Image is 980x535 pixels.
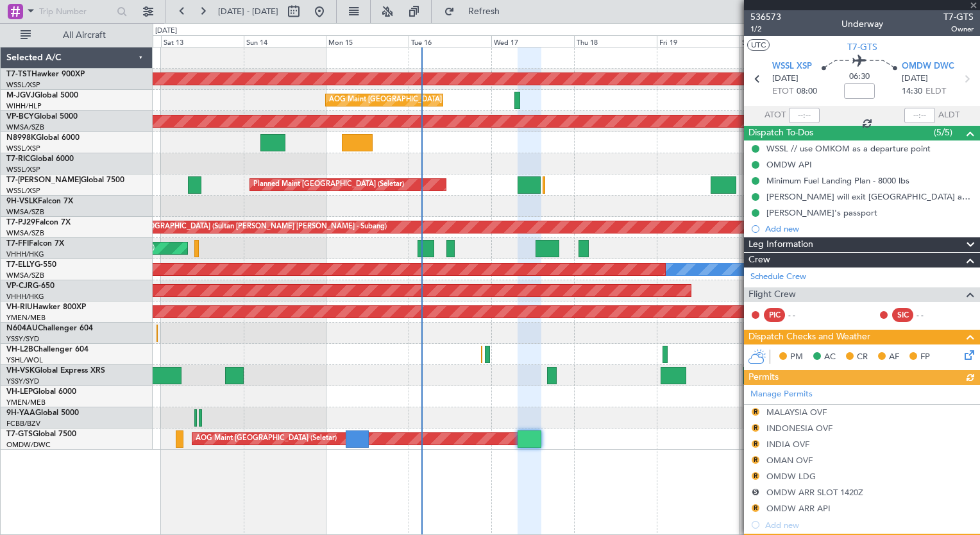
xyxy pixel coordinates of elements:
[765,223,974,234] div: Add new
[6,419,40,429] a: FCBB/BZV
[788,309,817,321] div: - -
[6,71,85,78] a: T7-TSTHawker 900XP
[6,80,40,90] a: WSSL/XSP
[39,2,113,21] input: Trip Number
[6,367,35,375] span: VH-VSK
[6,155,30,163] span: T7-RIC
[6,198,73,205] a: 9H-VSLKFalcon 7X
[748,287,796,302] span: Flight Crew
[889,351,899,364] span: AF
[6,134,36,142] span: N8998K
[6,334,39,344] a: YSSY/SYD
[6,355,43,365] a: YSHL/WOL
[457,7,511,16] span: Refresh
[748,253,770,267] span: Crew
[6,303,33,311] span: VH-RIU
[6,292,44,301] a: VHHH/HKG
[925,85,946,98] span: ELDT
[253,175,404,194] div: Planned Maint [GEOGRAPHIC_DATA] (Seletar)
[6,325,38,332] span: N604AU
[849,71,870,83] span: 06:30
[6,219,71,226] a: T7-PJ29Falcon 7X
[747,39,770,51] button: UTC
[739,35,822,47] div: Sat 20
[6,388,33,396] span: VH-LEP
[766,175,909,186] div: Minimum Fuel Landing Plan - 8000 lbs
[902,60,954,73] span: OMDW DWC
[6,346,33,353] span: VH-L2B
[6,113,78,121] a: VP-BCYGlobal 5000
[943,10,974,24] span: T7-GTS
[196,429,337,448] div: AOG Maint [GEOGRAPHIC_DATA] (Seletar)
[6,261,35,269] span: T7-ELLY
[6,325,93,332] a: N604AUChallenger 604
[6,240,29,248] span: T7-FFI
[917,309,945,321] div: - -
[6,144,40,153] a: WSSL/XSP
[6,134,80,142] a: N8998KGlobal 6000
[491,35,574,47] div: Wed 17
[902,85,922,98] span: 14:30
[329,90,479,110] div: AOG Maint [GEOGRAPHIC_DATA] (Halim Intl)
[6,240,64,248] a: T7-FFIFalcon 7X
[824,351,836,364] span: AC
[161,35,244,47] div: Sat 13
[6,409,79,417] a: 9H-YAAGlobal 5000
[6,198,38,205] span: 9H-VSLK
[6,282,33,290] span: VP-CJR
[6,261,56,269] a: T7-ELLYG-550
[6,155,74,163] a: T7-RICGlobal 6000
[6,207,44,217] a: WMSA/SZB
[841,17,883,31] div: Underway
[748,330,870,344] span: Dispatch Checks and Weather
[6,367,105,375] a: VH-VSKGlobal Express XRS
[764,308,785,322] div: PIC
[6,92,78,99] a: M-JGVJGlobal 5000
[438,1,515,22] button: Refresh
[857,351,868,364] span: CR
[6,92,35,99] span: M-JGVJ
[766,191,974,202] div: [PERSON_NAME] will exit [GEOGRAPHIC_DATA] as crew and enter [GEOGRAPHIC_DATA] as Pax.
[6,113,34,121] span: VP-BCY
[6,186,40,196] a: WSSL/XSP
[574,35,657,47] div: Thu 18
[6,228,44,238] a: WMSA/SZB
[6,346,89,353] a: VH-L2BChallenger 604
[6,409,35,417] span: 9H-YAA
[766,159,812,170] div: OMDW API
[920,351,930,364] span: FP
[33,31,135,40] span: All Aircraft
[14,25,139,46] button: All Aircraft
[748,126,813,140] span: Dispatch To-Dos
[6,271,44,280] a: WMSA/SZB
[6,430,76,438] a: T7-GTSGlobal 7500
[326,35,409,47] div: Mon 15
[6,440,51,450] a: OMDW/DWC
[750,10,781,24] span: 536573
[6,176,124,184] a: T7-[PERSON_NAME]Global 7500
[772,60,812,73] span: WSSL XSP
[6,123,44,132] a: WMSA/SZB
[750,271,806,284] a: Schedule Crew
[6,250,44,259] a: VHHH/HKG
[790,351,803,364] span: PM
[797,85,817,98] span: 08:00
[772,85,793,98] span: ETOT
[6,176,81,184] span: T7-[PERSON_NAME]
[657,35,739,47] div: Fri 19
[6,219,35,226] span: T7-PJ29
[748,237,813,252] span: Leg Information
[938,109,959,122] span: ALDT
[934,126,952,139] span: (5/5)
[218,6,278,17] span: [DATE] - [DATE]
[6,398,46,407] a: YMEN/MEB
[6,165,40,174] a: WSSL/XSP
[765,109,786,122] span: ATOT
[892,308,913,322] div: SIC
[772,72,798,85] span: [DATE]
[847,40,877,54] span: T7-GTS
[88,217,387,237] div: Planned Maint [GEOGRAPHIC_DATA] (Sultan [PERSON_NAME] [PERSON_NAME] - Subang)
[766,143,931,154] div: WSSL // use OMKOM as a departure point
[6,303,86,311] a: VH-RIUHawker 800XP
[6,71,31,78] span: T7-TST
